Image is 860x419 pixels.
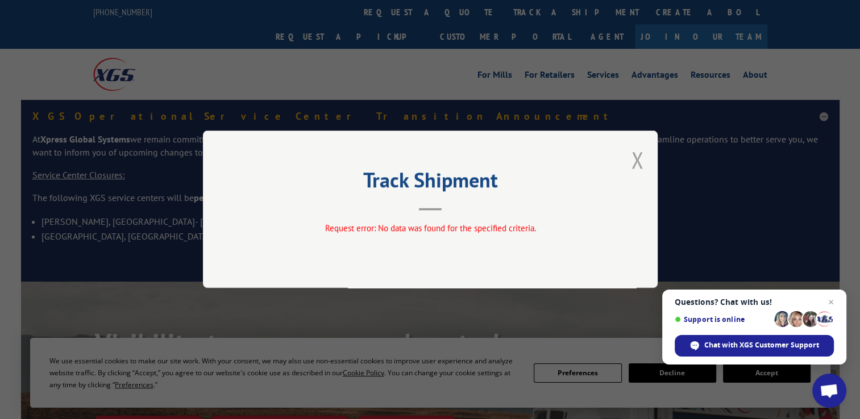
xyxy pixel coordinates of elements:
[675,335,834,357] span: Chat with XGS Customer Support
[704,340,819,350] span: Chat with XGS Customer Support
[675,315,770,324] span: Support is online
[325,223,535,234] span: Request error: No data was found for the specified criteria.
[631,145,643,175] button: Close modal
[260,172,601,194] h2: Track Shipment
[812,374,846,408] a: Open chat
[675,298,834,307] span: Questions? Chat with us!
